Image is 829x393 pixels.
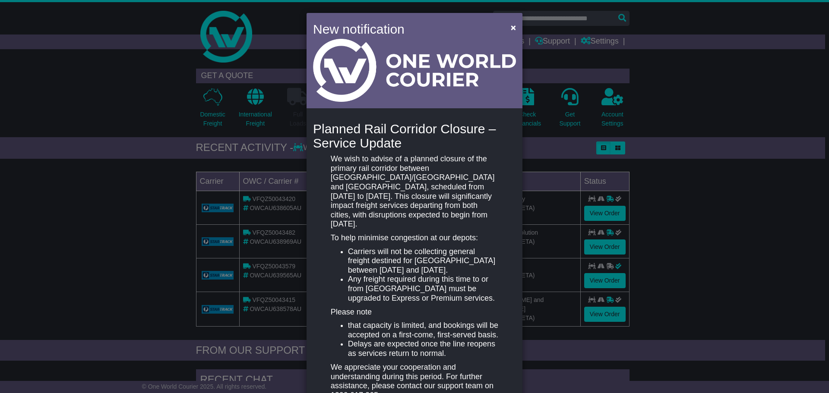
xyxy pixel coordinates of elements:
h4: Planned Rail Corridor Closure – Service Update [313,122,516,150]
h4: New notification [313,19,498,39]
img: Light [313,39,516,102]
li: Carriers will not be collecting general freight destined for [GEOGRAPHIC_DATA] between [DATE] and... [348,247,498,275]
button: Close [506,19,520,36]
li: Any freight required during this time to or from [GEOGRAPHIC_DATA] must be upgraded to Express or... [348,275,498,303]
p: We wish to advise of a planned closure of the primary rail corridor between [GEOGRAPHIC_DATA]/[GE... [331,154,498,229]
p: To help minimise congestion at our depots: [331,233,498,243]
li: Delays are expected once the line reopens as services return to normal. [348,340,498,358]
li: that capacity is limited, and bookings will be accepted on a first-come, first-served basis. [348,321,498,340]
p: Please note [331,308,498,317]
span: × [511,22,516,32]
